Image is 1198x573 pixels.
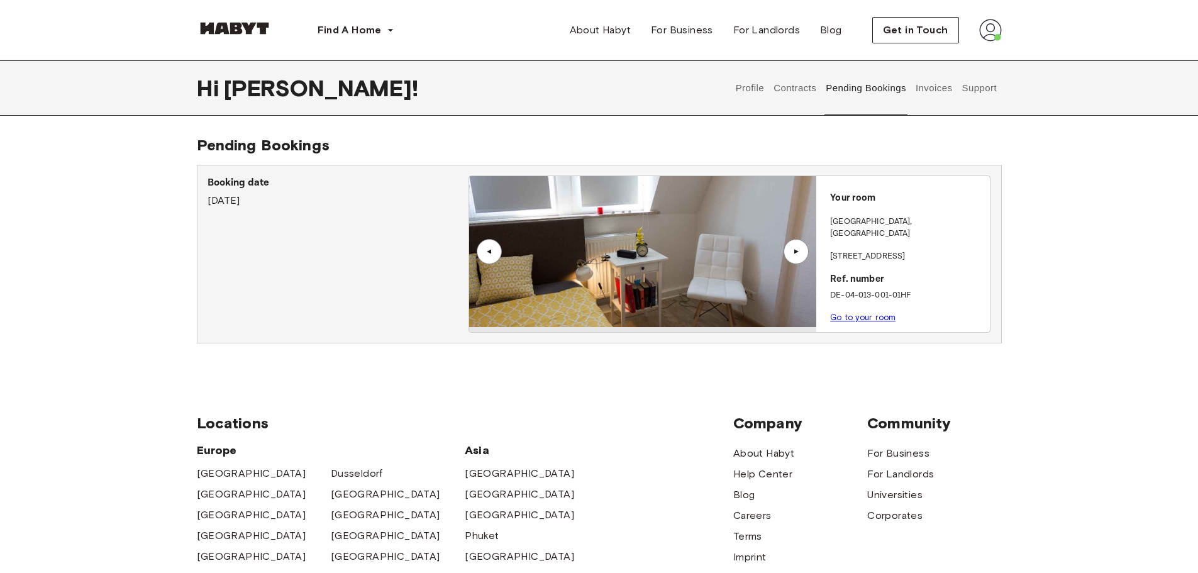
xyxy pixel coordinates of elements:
p: [STREET_ADDRESS] [830,250,985,263]
div: ▲ [483,248,496,255]
a: Help Center [733,467,792,482]
a: [GEOGRAPHIC_DATA] [465,487,574,502]
span: Pending Bookings [197,136,330,154]
img: Habyt [197,22,272,35]
a: Terms [733,529,762,544]
a: For Landlords [723,18,810,43]
div: [DATE] [208,175,469,208]
a: For Landlords [867,467,934,482]
span: Find A Home [318,23,382,38]
span: For Business [651,23,713,38]
a: [GEOGRAPHIC_DATA] [465,549,574,564]
button: Contracts [772,60,818,116]
a: Careers [733,508,772,523]
span: Community [867,414,1001,433]
a: [GEOGRAPHIC_DATA] [465,466,574,481]
a: Imprint [733,550,767,565]
a: About Habyt [560,18,641,43]
a: [GEOGRAPHIC_DATA] [331,549,440,564]
span: [PERSON_NAME] ! [224,75,418,101]
a: [GEOGRAPHIC_DATA] [197,549,306,564]
a: Universities [867,487,923,503]
p: Your room [830,191,985,206]
span: For Landlords [733,23,800,38]
a: For Business [641,18,723,43]
button: Pending Bookings [824,60,908,116]
img: Image of the room [469,176,816,327]
p: Ref. number [830,272,985,287]
button: Get in Touch [872,17,959,43]
a: About Habyt [733,446,794,461]
a: [GEOGRAPHIC_DATA] [197,487,306,502]
a: [GEOGRAPHIC_DATA] [197,508,306,523]
a: Dusseldorf [331,466,383,481]
button: Support [960,60,999,116]
p: Booking date [208,175,469,191]
span: Company [733,414,867,433]
a: Corporates [867,508,923,523]
a: [GEOGRAPHIC_DATA] [331,528,440,543]
button: Profile [734,60,766,116]
a: Blog [733,487,755,503]
span: Locations [197,414,733,433]
a: [GEOGRAPHIC_DATA] [197,466,306,481]
span: About Habyt [570,23,631,38]
button: Find A Home [308,18,404,43]
a: For Business [867,446,929,461]
span: Asia [465,443,599,458]
img: avatar [979,19,1002,42]
a: [GEOGRAPHIC_DATA] [331,508,440,523]
p: [GEOGRAPHIC_DATA] , [GEOGRAPHIC_DATA] [830,216,985,240]
a: Go to your room [830,313,896,322]
a: [GEOGRAPHIC_DATA] [331,487,440,502]
span: Get in Touch [883,23,948,38]
a: [GEOGRAPHIC_DATA] [197,528,306,543]
span: Blog [820,23,842,38]
button: Invoices [914,60,953,116]
div: user profile tabs [731,60,1001,116]
a: Phuket [465,528,499,543]
a: [GEOGRAPHIC_DATA] [465,508,574,523]
span: Europe [197,443,465,458]
span: Hi [197,75,224,101]
div: ▲ [790,248,802,255]
p: DE-04-013-001-01HF [830,289,985,302]
a: Blog [810,18,852,43]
